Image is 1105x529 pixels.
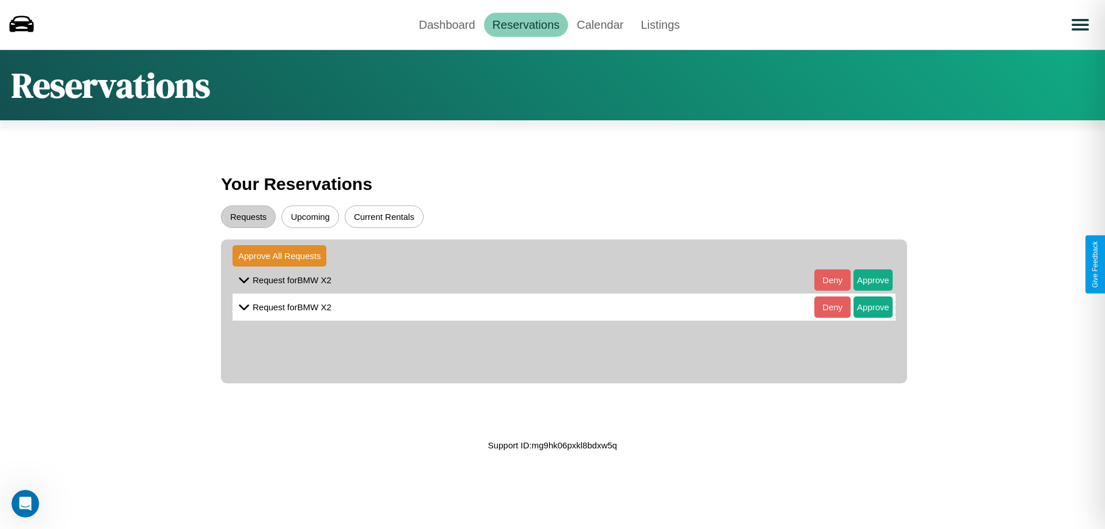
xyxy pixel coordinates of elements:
h3: Your Reservations [221,169,884,200]
a: Dashboard [410,13,484,37]
button: Approve [853,296,893,318]
button: Open menu [1064,9,1096,41]
button: Approve [853,269,893,291]
h1: Reservations [12,62,210,109]
button: Requests [221,205,276,228]
button: Deny [814,296,851,318]
button: Deny [814,269,851,291]
a: Reservations [484,13,569,37]
div: Give Feedback [1091,241,1099,288]
p: Request for BMW X2 [253,299,331,315]
button: Approve All Requests [233,245,326,267]
button: Current Rentals [345,205,424,228]
button: Upcoming [281,205,339,228]
p: Support ID: mg9hk06pxkl8bdxw5q [488,437,617,453]
a: Listings [632,13,688,37]
iframe: Intercom live chat [12,490,39,517]
p: Request for BMW X2 [253,272,331,288]
a: Calendar [568,13,632,37]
